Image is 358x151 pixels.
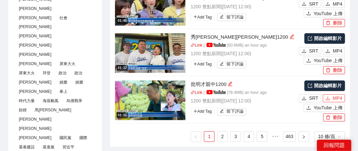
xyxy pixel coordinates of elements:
[16,23,54,31] span: [PERSON_NAME]
[326,68,331,73] span: delete
[326,21,331,26] span: delete
[323,114,345,122] button: delete刪除
[115,33,185,73] img: d1ece83e-ba21-4d10-bced-af5e40ed01cd.jpg
[217,61,247,68] button: edit留下評論
[333,95,342,102] span: MP4
[306,106,311,111] span: upload
[314,132,345,142] div: 頁碼
[191,33,297,41] div: 秀[PERSON_NAME][PERSON_NAME]1200
[218,132,227,142] a: 2
[244,132,254,142] li: 4
[308,84,312,88] span: export
[309,95,318,102] span: SRT
[290,34,295,39] span: edit
[193,62,197,66] span: plus
[16,134,54,142] span: [PERSON_NAME]
[16,88,54,95] span: [PERSON_NAME]
[304,33,345,44] a: 開啟編輯影片
[220,109,224,114] span: edit
[16,144,37,151] span: 基泰建設
[191,90,297,96] p: | | 78.4 MB | an hour ago
[302,96,306,101] span: download
[72,70,85,77] span: 政治
[326,115,331,121] span: delete
[318,132,341,142] span: 10 條/頁
[244,132,254,142] a: 4
[191,97,297,105] p: 1200 整點新聞 ( [DATE] 12:00 )
[193,109,197,113] span: plus
[309,48,318,55] span: SRT
[220,15,224,20] span: edit
[117,18,128,24] div: 01:45
[40,97,61,105] span: 海葵颱風
[16,97,37,105] span: 時代力量
[204,132,214,142] a: 1
[191,91,195,95] span: link
[257,132,267,142] a: 5
[302,135,306,139] span: right
[32,107,74,114] span: 馬[PERSON_NAME]
[304,81,345,91] a: 開啟編輯影片
[115,81,185,120] img: 7cbb694a-ae49-4919-a293-a737f2629ccc.jpg
[117,113,128,118] div: 01:31
[309,0,318,8] span: SRT
[191,108,215,115] span: Add Tag
[193,15,197,19] span: plus
[207,90,226,94] img: yt_logo_rgb_light.a676ea31.png
[217,132,228,142] li: 2
[306,58,311,64] span: upload
[57,60,78,68] span: 屏東大火
[217,14,247,21] button: edit留下評論
[60,144,77,151] span: 習近平
[314,57,342,64] span: YouTube 上傳
[304,57,345,65] button: uploadYouTube 上傳
[16,125,54,132] span: [PERSON_NAME]
[117,65,128,71] div: 01:37
[290,33,295,41] div: 編輯
[323,19,345,27] button: delete刪除
[57,88,70,95] span: 拳上
[317,140,351,151] div: 回報問題
[306,11,311,17] span: upload
[270,132,281,142] span: •••
[191,43,203,48] a: linkLink
[191,43,195,48] span: link
[270,132,281,142] li: 向後 5 頁
[191,50,297,57] p: 1200 整點新聞 ( [DATE] 12:00 )
[191,81,297,89] div: 批明才親中1200
[326,2,330,7] span: download
[191,61,215,68] span: Add Tag
[57,134,74,142] span: 國民黨
[298,132,309,142] button: right
[57,79,70,86] span: 娛樂
[299,94,321,102] button: downloadSRT
[304,104,345,112] button: uploadYouTube 上傳
[191,14,215,21] span: Add Tag
[16,33,54,40] span: [PERSON_NAME]
[304,10,345,18] button: uploadYouTube 上傳
[16,79,54,86] span: [PERSON_NAME]
[16,51,54,58] span: [PERSON_NAME]
[299,47,321,55] button: downloadSRT
[323,47,345,55] button: downloadMP4
[16,14,54,21] span: [PERSON_NAME]
[302,2,306,7] span: download
[191,91,203,95] a: linkLink
[302,49,306,54] span: download
[204,132,215,142] li: 1
[326,49,330,54] span: download
[333,48,342,55] span: MP4
[40,70,53,77] span: 拜登
[77,134,90,142] span: 國際
[284,132,295,142] a: 463
[323,66,345,74] button: delete刪除
[191,132,201,142] button: left
[57,14,70,21] span: 社會
[323,94,345,102] button: downloadMP4
[308,36,312,41] span: export
[73,79,86,86] span: 娛樂
[314,10,342,17] span: YouTube 上傳
[191,43,297,49] p: | | 50.6 MB | an hour ago
[56,70,69,77] span: 政治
